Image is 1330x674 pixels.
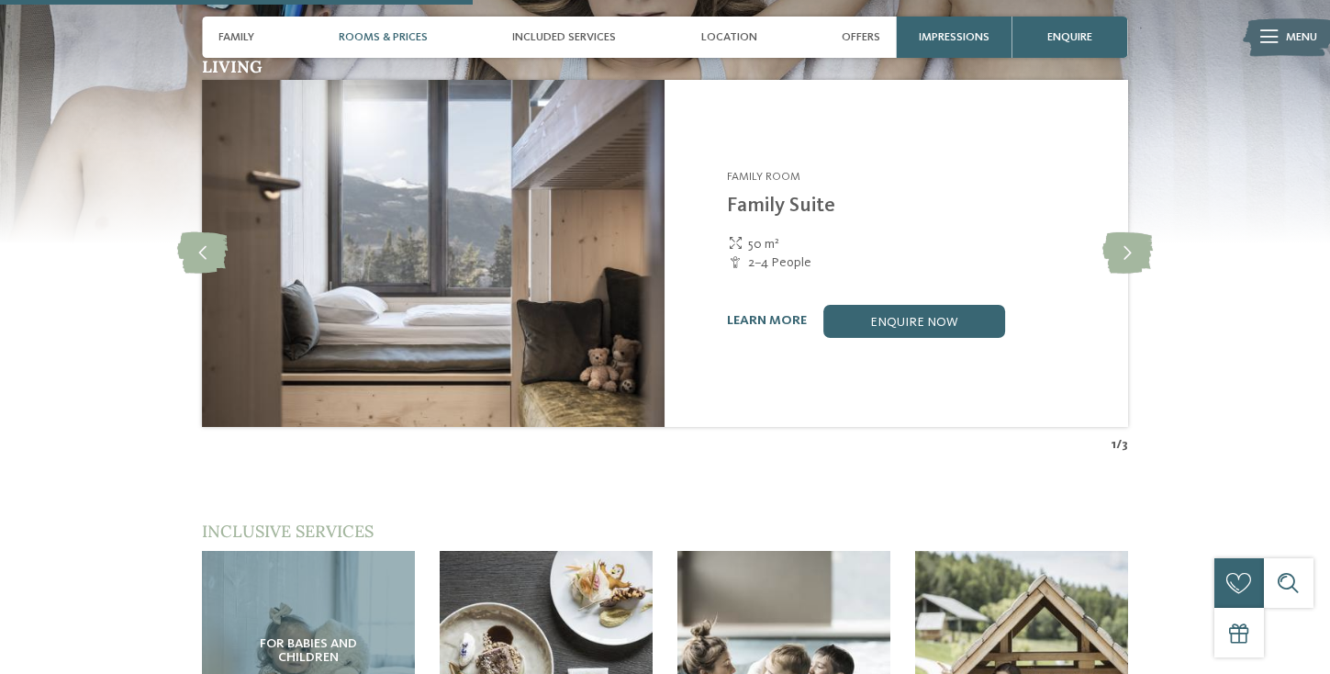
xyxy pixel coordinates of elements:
span: Included services [512,30,616,44]
span: Impressions [919,30,989,44]
a: learn more [727,314,807,327]
a: enquire now [823,305,1005,338]
span: Inclusive services [202,521,374,542]
img: Family Suite [202,80,665,427]
span: Offers [842,30,880,44]
span: Location [701,30,757,44]
a: Family Suite [727,196,835,216]
span: 2–4 People [748,253,811,272]
span: For babies and children [235,637,382,667]
span: 50 m² [748,235,779,253]
span: 3 [1122,435,1128,454]
span: Family room [727,171,800,183]
span: Rooms & Prices [339,30,428,44]
span: Family [218,30,254,44]
span: / [1116,435,1122,454]
span: Living [202,56,263,77]
span: enquire [1047,30,1092,44]
span: 1 [1112,435,1116,454]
